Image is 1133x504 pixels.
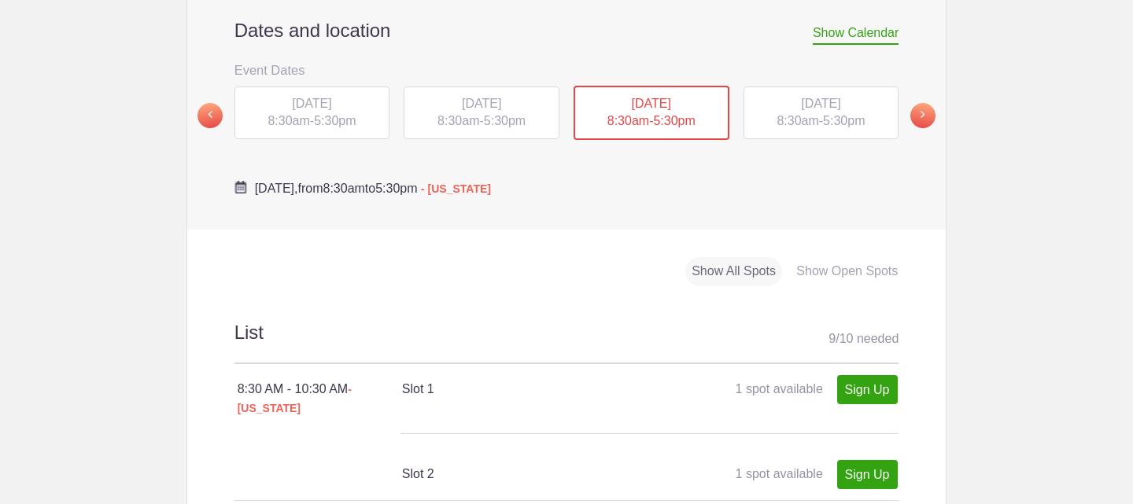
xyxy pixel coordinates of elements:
[736,467,823,480] span: 1 spot available
[292,97,331,110] span: [DATE]
[574,86,729,141] div: -
[314,114,356,127] span: 5:30pm
[234,181,247,193] img: Cal purple
[813,26,899,45] span: Show Calendar
[402,465,649,484] h4: Slot 2
[403,86,560,141] button: [DATE] 8:30am-5:30pm
[837,460,898,489] a: Sign Up
[685,257,782,286] div: Show All Spots
[836,332,839,345] span: /
[404,86,559,140] div: -
[238,383,352,414] span: - [US_STATE]
[238,380,402,418] div: 8:30 AM - 10:30 AM
[234,86,390,140] div: -
[375,182,417,195] span: 5:30pm
[402,380,649,399] h4: Slot 1
[255,182,491,195] span: from to
[234,86,391,141] button: [DATE] 8:30am-5:30pm
[837,375,898,404] a: Sign Up
[437,114,479,127] span: 8:30am
[234,58,899,82] h3: Event Dates
[744,86,899,140] div: -
[607,114,649,127] span: 8:30am
[323,182,364,195] span: 8:30am
[823,114,865,127] span: 5:30pm
[484,114,526,127] span: 5:30pm
[790,257,904,286] div: Show Open Spots
[632,97,671,110] span: [DATE]
[573,85,730,142] button: [DATE] 8:30am-5:30pm
[462,97,501,110] span: [DATE]
[234,319,899,364] h2: List
[777,114,818,127] span: 8:30am
[743,86,900,141] button: [DATE] 8:30am-5:30pm
[421,182,491,195] span: - [US_STATE]
[736,382,823,395] span: 1 spot available
[268,114,309,127] span: 8:30am
[801,97,840,110] span: [DATE]
[255,182,298,195] span: [DATE],
[234,19,899,42] h2: Dates and location
[653,114,695,127] span: 5:30pm
[829,327,899,351] div: 9 10 needed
